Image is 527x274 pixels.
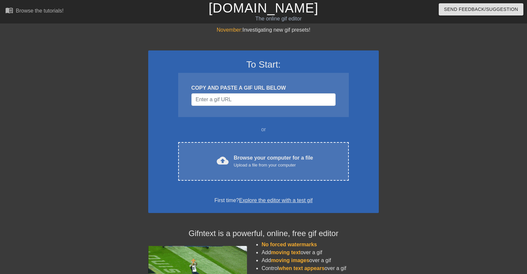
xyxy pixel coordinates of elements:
div: Investigating new gif presets! [148,26,379,34]
div: or [165,126,362,134]
a: Explore the editor with a test gif [239,198,313,203]
span: No forced watermarks [262,242,317,247]
span: moving text [271,250,301,255]
h3: To Start: [157,59,370,70]
input: Username [191,93,336,106]
span: November: [217,27,242,33]
span: moving images [271,258,309,263]
li: Control over a gif [262,264,379,272]
a: [DOMAIN_NAME] [208,1,318,15]
li: Add over a gif [262,249,379,257]
div: First time? [157,197,370,204]
span: cloud_upload [217,155,229,167]
span: menu_book [5,6,13,14]
span: Send Feedback/Suggestion [444,5,518,14]
div: Browse your computer for a file [234,154,313,168]
a: Browse the tutorials! [5,6,64,16]
div: Browse the tutorials! [16,8,64,14]
div: The online gif editor [179,15,378,23]
span: when text appears [279,265,325,271]
div: COPY AND PASTE A GIF URL BELOW [191,84,336,92]
div: Upload a file from your computer [234,162,313,168]
h4: Gifntext is a powerful, online, free gif editor [148,229,379,238]
button: Send Feedback/Suggestion [439,3,523,15]
li: Add over a gif [262,257,379,264]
